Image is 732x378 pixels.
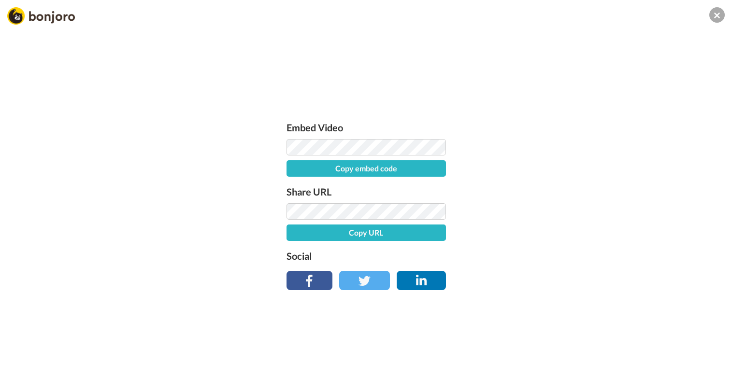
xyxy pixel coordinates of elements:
button: Copy embed code [287,160,446,177]
label: Share URL [287,184,446,199]
button: Copy URL [287,224,446,241]
label: Embed Video [287,120,446,135]
label: Social [287,248,446,264]
img: Bonjoro Logo [7,7,75,25]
